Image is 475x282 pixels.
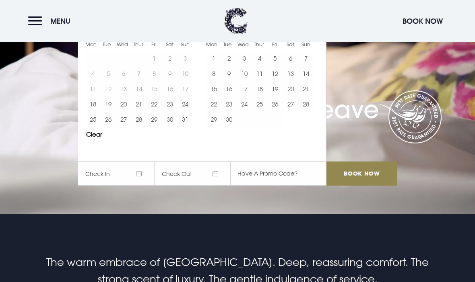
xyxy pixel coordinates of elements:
button: 10 [237,66,252,81]
td: Choose Friday, September 26, 2025 as your start date. [267,96,283,112]
button: 9 [221,66,237,81]
button: 26 [267,96,283,112]
button: 17 [237,81,252,96]
td: Choose Tuesday, September 9, 2025 as your start date. [221,66,237,81]
button: 28 [131,112,147,127]
td: Choose Thursday, September 4, 2025 as your start date. [252,51,267,66]
td: Choose Wednesday, September 24, 2025 as your start date. [237,96,252,112]
button: 29 [206,112,221,127]
button: 20 [116,96,131,112]
span: Check In [78,161,154,186]
button: 24 [178,96,193,112]
td: Choose Tuesday, September 23, 2025 as your start date. [221,96,237,112]
button: 21 [131,96,147,112]
td: Choose Friday, August 22, 2025 as your start date. [147,96,162,112]
td: Choose Thursday, August 21, 2025 as your start date. [131,96,147,112]
td: Choose Monday, August 18, 2025 as your start date. [85,96,101,112]
td: Choose Wednesday, August 27, 2025 as your start date. [116,112,131,127]
button: 30 [162,112,178,127]
button: 31 [178,112,193,127]
button: 24 [237,96,252,112]
button: 19 [267,81,283,96]
td: Choose Wednesday, September 17, 2025 as your start date. [237,81,252,96]
td: Choose Monday, September 1, 2025 as your start date. [206,51,221,66]
button: 13 [283,66,298,81]
td: Choose Sunday, September 28, 2025 as your start date. [298,96,314,112]
td: Choose Thursday, September 18, 2025 as your start date. [252,81,267,96]
button: 2 [221,51,237,66]
button: 20 [283,81,298,96]
button: 25 [252,96,267,112]
td: Choose Saturday, September 27, 2025 as your start date. [283,96,298,112]
td: Choose Saturday, August 30, 2025 as your start date. [162,112,178,127]
td: Choose Sunday, September 7, 2025 as your start date. [298,51,314,66]
td: Choose Sunday, August 24, 2025 as your start date. [178,96,193,112]
button: 14 [298,66,314,81]
button: 23 [162,96,178,112]
td: Choose Tuesday, September 30, 2025 as your start date. [221,112,237,127]
td: Choose Friday, September 19, 2025 as your start date. [267,81,283,96]
button: 3 [237,51,252,66]
button: 22 [206,96,221,112]
td: Choose Monday, September 15, 2025 as your start date. [206,81,221,96]
button: 15 [206,81,221,96]
td: Choose Friday, September 5, 2025 as your start date. [267,51,283,66]
td: Choose Monday, September 8, 2025 as your start date. [206,66,221,81]
td: Choose Tuesday, September 2, 2025 as your start date. [221,51,237,66]
button: 26 [101,112,116,127]
button: 18 [85,96,101,112]
button: 25 [85,112,101,127]
td: Choose Monday, September 22, 2025 as your start date. [206,96,221,112]
td: Choose Wednesday, September 10, 2025 as your start date. [237,66,252,81]
button: 28 [298,96,314,112]
td: Choose Monday, September 29, 2025 as your start date. [206,112,221,127]
td: Choose Saturday, August 23, 2025 as your start date. [162,96,178,112]
button: 27 [116,112,131,127]
button: 29 [147,112,162,127]
button: 21 [298,81,314,96]
td: Choose Tuesday, August 19, 2025 as your start date. [101,96,116,112]
td: Choose Thursday, September 11, 2025 as your start date. [252,66,267,81]
td: Choose Thursday, August 28, 2025 as your start date. [131,112,147,127]
td: Choose Sunday, August 31, 2025 as your start date. [178,112,193,127]
td: Choose Saturday, September 20, 2025 as your start date. [283,81,298,96]
button: 4 [252,51,267,66]
button: Clear [86,131,102,137]
td: Choose Sunday, September 21, 2025 as your start date. [298,81,314,96]
img: Clandeboye Lodge [224,8,248,34]
button: 19 [101,96,116,112]
span: Check Out [154,161,231,186]
td: Choose Tuesday, September 16, 2025 as your start date. [221,81,237,96]
button: 18 [252,81,267,96]
button: 12 [267,66,283,81]
button: 1 [206,51,221,66]
td: Choose Saturday, September 6, 2025 as your start date. [283,51,298,66]
button: 6 [283,51,298,66]
button: 30 [221,112,237,127]
button: 16 [221,81,237,96]
button: 5 [267,51,283,66]
button: 27 [283,96,298,112]
td: Choose Saturday, September 13, 2025 as your start date. [283,66,298,81]
button: 22 [147,96,162,112]
td: Choose Tuesday, August 26, 2025 as your start date. [101,112,116,127]
button: 8 [206,66,221,81]
td: Choose Friday, September 12, 2025 as your start date. [267,66,283,81]
button: Menu [28,12,74,30]
td: Choose Monday, August 25, 2025 as your start date. [85,112,101,127]
td: Choose Wednesday, September 3, 2025 as your start date. [237,51,252,66]
input: Have A Promo Code? [231,161,326,186]
td: Choose Friday, August 29, 2025 as your start date. [147,112,162,127]
button: 11 [252,66,267,81]
button: Book Now [399,12,447,30]
button: 7 [298,51,314,66]
input: Book Now [326,161,397,186]
button: 23 [221,96,237,112]
td: Choose Wednesday, August 20, 2025 as your start date. [116,96,131,112]
span: Menu [50,16,70,26]
td: Choose Thursday, September 25, 2025 as your start date. [252,96,267,112]
td: Choose Sunday, September 14, 2025 as your start date. [298,66,314,81]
